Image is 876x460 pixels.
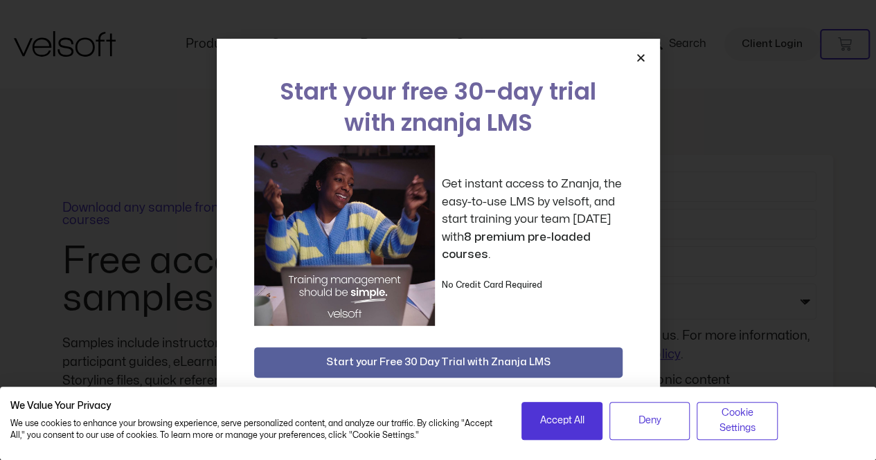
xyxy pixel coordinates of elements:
[700,430,869,460] iframe: chat widget
[442,281,542,289] strong: No Credit Card Required
[326,354,551,371] span: Start your Free 30 Day Trial with Znanja LMS
[442,175,623,264] p: Get instant access to Znanja, the easy-to-use LMS by velsoft, and start training your team [DATE]...
[254,145,435,326] img: a woman sitting at her laptop dancing
[636,53,646,63] a: Close
[254,76,623,138] h2: Start your free 30-day trial with znanja LMS
[521,402,602,440] button: Accept all cookies
[609,402,690,440] button: Deny all cookies
[638,413,661,428] span: Deny
[706,405,769,436] span: Cookie Settings
[10,400,501,412] h2: We Value Your Privacy
[697,402,778,440] button: Adjust cookie preferences
[254,347,623,378] button: Start your Free 30 Day Trial with Znanja LMS
[539,413,584,428] span: Accept All
[442,231,591,261] strong: 8 premium pre-loaded courses
[10,418,501,441] p: We use cookies to enhance your browsing experience, serve personalized content, and analyze our t...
